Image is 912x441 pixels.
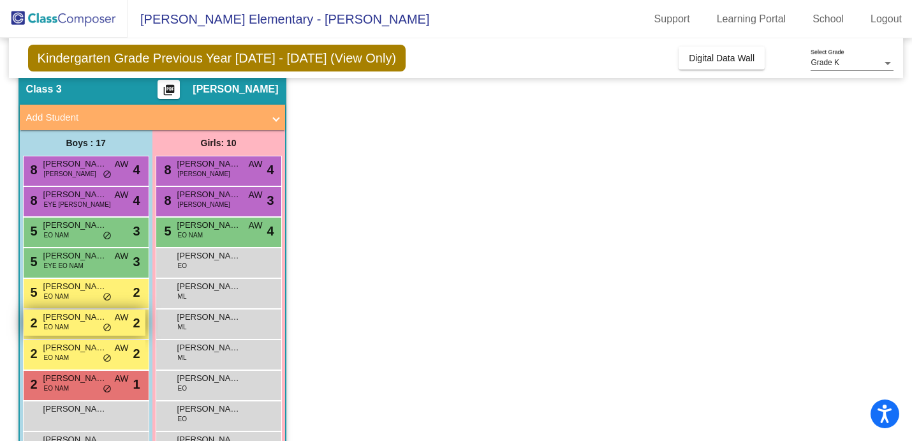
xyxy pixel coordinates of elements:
span: EO NAM [44,230,69,240]
span: EO NAM [44,353,69,363]
span: AW [115,311,129,324]
span: do_not_disturb_alt [103,292,112,303]
span: [PERSON_NAME] [43,280,107,293]
span: ML [178,353,187,363]
span: do_not_disturb_alt [103,231,112,241]
span: [PERSON_NAME] [177,219,241,232]
span: [PERSON_NAME] [177,341,241,354]
span: [PERSON_NAME] [193,83,278,96]
span: EO [178,261,187,271]
span: Kindergarten Grade Previous Year [DATE] - [DATE] (View Only) [28,45,406,71]
span: 5 [161,224,172,238]
span: EO [178,414,187,424]
span: EO NAM [44,384,69,393]
span: 8 [161,193,172,207]
span: [PERSON_NAME] [43,341,107,354]
span: [PERSON_NAME] [178,169,230,179]
span: Class 3 [26,83,62,96]
span: [PERSON_NAME] [177,250,241,262]
span: [PERSON_NAME] Elementary - [PERSON_NAME] [128,9,429,29]
a: School [802,9,854,29]
span: AW [115,341,129,355]
span: [PERSON_NAME] [177,158,241,170]
span: AW [249,219,263,232]
span: 2 [27,316,38,330]
span: EYE [PERSON_NAME] [44,200,111,209]
span: 3 [267,191,274,210]
div: Girls: 10 [152,130,285,156]
span: do_not_disturb_alt [103,323,112,333]
span: [PERSON_NAME] [177,311,241,324]
span: 2 [133,283,140,302]
span: 3 [133,252,140,271]
span: ML [178,292,187,301]
span: 5 [27,285,38,299]
span: [PERSON_NAME] [43,250,107,262]
span: EO NAM [44,292,69,301]
span: [PERSON_NAME] [178,200,230,209]
span: EYE EO NAM [44,261,84,271]
span: [PERSON_NAME] [177,372,241,385]
a: Learning Portal [707,9,797,29]
span: [PERSON_NAME] [43,158,107,170]
span: 4 [133,160,140,179]
span: [PERSON_NAME] [177,188,241,201]
mat-panel-title: Add Student [26,110,263,125]
span: [PERSON_NAME] [43,219,107,232]
span: Grade K [811,58,839,67]
span: AW [115,372,129,385]
span: [PERSON_NAME] [PERSON_NAME] [43,188,107,201]
span: [PERSON_NAME] [43,372,107,385]
div: Boys : 17 [20,130,152,156]
a: Logout [860,9,912,29]
span: do_not_disturb_alt [103,384,112,394]
span: AW [249,188,263,202]
span: [PERSON_NAME] [43,311,107,324]
span: 5 [27,224,38,238]
button: Print Students Details [158,80,180,99]
span: AW [115,250,129,263]
mat-expansion-panel-header: Add Student [20,105,285,130]
span: EO [178,384,187,393]
span: AW [115,158,129,171]
span: [PERSON_NAME] [177,280,241,293]
span: 8 [161,163,172,177]
span: 4 [267,160,274,179]
span: [PERSON_NAME] [177,403,241,415]
span: 4 [267,221,274,241]
span: [PERSON_NAME] [44,169,96,179]
span: [PERSON_NAME] [43,403,107,415]
span: 8 [27,193,38,207]
button: Digital Data Wall [679,47,765,70]
span: do_not_disturb_alt [103,170,112,180]
span: 2 [133,344,140,363]
span: 5 [27,255,38,269]
span: 2 [133,313,140,333]
span: 2 [27,377,38,391]
span: AW [115,188,129,202]
span: 1 [133,375,140,394]
span: Digital Data Wall [689,53,754,63]
a: Support [644,9,700,29]
span: 2 [27,347,38,361]
span: EO NAM [44,322,69,332]
span: AW [249,158,263,171]
span: 3 [133,221,140,241]
mat-icon: picture_as_pdf [161,84,177,101]
span: 4 [133,191,140,210]
span: 8 [27,163,38,177]
span: ML [178,322,187,332]
span: do_not_disturb_alt [103,354,112,364]
span: EO NAM [178,230,203,240]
